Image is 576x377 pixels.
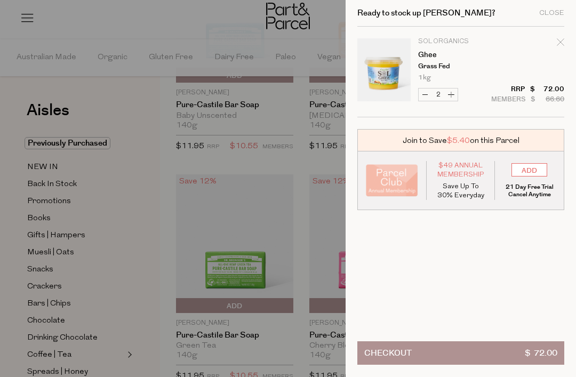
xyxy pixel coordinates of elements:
[364,342,412,364] span: Checkout
[357,341,564,365] button: Checkout$ 72.00
[435,182,487,200] p: Save Up To 30% Everyday
[447,135,470,146] span: $5.40
[418,38,501,45] p: Sol Organics
[503,183,556,198] p: 21 Day Free Trial Cancel Anytime
[525,342,557,364] span: $ 72.00
[557,37,564,51] div: Remove Ghee
[431,89,445,101] input: QTY Ghee
[418,51,501,59] a: Ghee
[357,129,564,151] div: Join to Save on this Parcel
[511,163,547,177] input: ADD
[418,74,431,81] span: 1kg
[418,63,501,70] p: Grass Fed
[539,10,564,17] div: Close
[435,161,487,179] span: $49 Annual Membership
[357,9,495,17] h2: Ready to stock up [PERSON_NAME]?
